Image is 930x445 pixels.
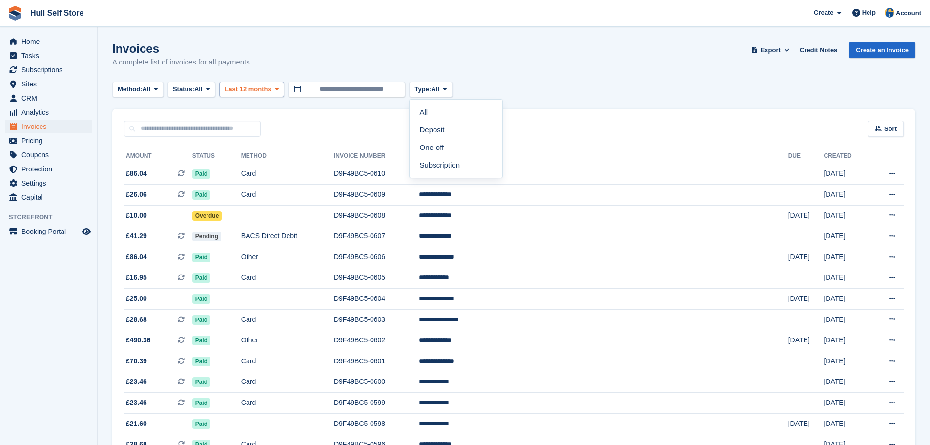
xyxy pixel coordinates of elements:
span: All [431,85,439,94]
td: D9F49BC5-0598 [334,413,419,434]
span: £41.29 [126,231,147,241]
button: Method: All [112,82,164,98]
td: [DATE] [824,164,869,185]
td: D9F49BC5-0604 [334,289,419,310]
a: menu [5,91,92,105]
td: D9F49BC5-0606 [334,247,419,268]
span: Paid [192,190,210,200]
td: Card [241,309,334,330]
span: CRM [21,91,80,105]
h1: Invoices [112,42,250,55]
td: D9F49BC5-0607 [334,226,419,247]
a: menu [5,225,92,238]
td: D9F49BC5-0602 [334,330,419,351]
span: £86.04 [126,252,147,262]
a: Preview store [81,226,92,237]
span: Status: [173,85,194,94]
span: Sort [884,124,897,134]
th: Status [192,148,241,164]
span: Sites [21,77,80,91]
span: Pending [192,232,221,241]
span: £16.95 [126,273,147,283]
td: [DATE] [824,351,869,372]
a: menu [5,191,92,204]
button: Status: All [167,82,215,98]
th: Due [788,148,824,164]
span: Paid [192,336,210,345]
a: menu [5,49,92,63]
span: £23.46 [126,377,147,387]
span: All [143,85,151,94]
td: [DATE] [824,393,869,414]
td: [DATE] [788,247,824,268]
td: D9F49BC5-0609 [334,185,419,206]
a: menu [5,35,92,48]
td: D9F49BC5-0603 [334,309,419,330]
td: [DATE] [788,289,824,310]
a: menu [5,162,92,176]
span: £23.46 [126,398,147,408]
span: £28.68 [126,315,147,325]
span: Invoices [21,120,80,133]
td: [DATE] [788,413,824,434]
p: A complete list of invoices for all payments [112,57,250,68]
span: £10.00 [126,211,147,221]
td: D9F49BC5-0610 [334,164,419,185]
span: Paid [192,357,210,366]
td: [DATE] [824,247,869,268]
span: £70.39 [126,356,147,366]
td: [DATE] [824,413,869,434]
span: Subscriptions [21,63,80,77]
td: BACS Direct Debit [241,226,334,247]
span: Paid [192,398,210,408]
span: Paid [192,315,210,325]
th: Amount [124,148,192,164]
td: Card [241,393,334,414]
td: D9F49BC5-0605 [334,268,419,289]
button: Type: All [409,82,452,98]
td: Other [241,247,334,268]
td: [DATE] [824,372,869,393]
span: Account [896,8,921,18]
a: menu [5,120,92,133]
button: Last 12 months [219,82,284,98]
span: Home [21,35,80,48]
span: Paid [192,273,210,283]
span: Settings [21,176,80,190]
img: Hull Self Store [885,8,894,18]
td: Other [241,330,334,351]
td: D9F49BC5-0599 [334,393,419,414]
a: menu [5,77,92,91]
a: Subscription [413,156,498,174]
span: Help [862,8,876,18]
span: £26.06 [126,190,147,200]
span: Create [814,8,833,18]
span: Capital [21,191,80,204]
td: [DATE] [824,309,869,330]
a: menu [5,176,92,190]
span: £490.36 [126,335,151,345]
td: [DATE] [788,205,824,226]
span: Paid [192,169,210,179]
span: Booking Portal [21,225,80,238]
a: One-off [413,139,498,156]
span: Protection [21,162,80,176]
td: Card [241,164,334,185]
th: Customer [419,148,788,164]
th: Invoice Number [334,148,419,164]
span: Overdue [192,211,222,221]
span: Method: [118,85,143,94]
span: Storefront [9,212,97,222]
td: [DATE] [824,289,869,310]
td: [DATE] [824,205,869,226]
span: £21.60 [126,419,147,429]
span: £25.00 [126,294,147,304]
a: Hull Self Store [26,5,87,21]
a: menu [5,106,92,119]
td: Card [241,351,334,372]
th: Created [824,148,869,164]
span: All [194,85,203,94]
span: Type: [414,85,431,94]
span: Paid [192,377,210,387]
span: Pricing [21,134,80,148]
